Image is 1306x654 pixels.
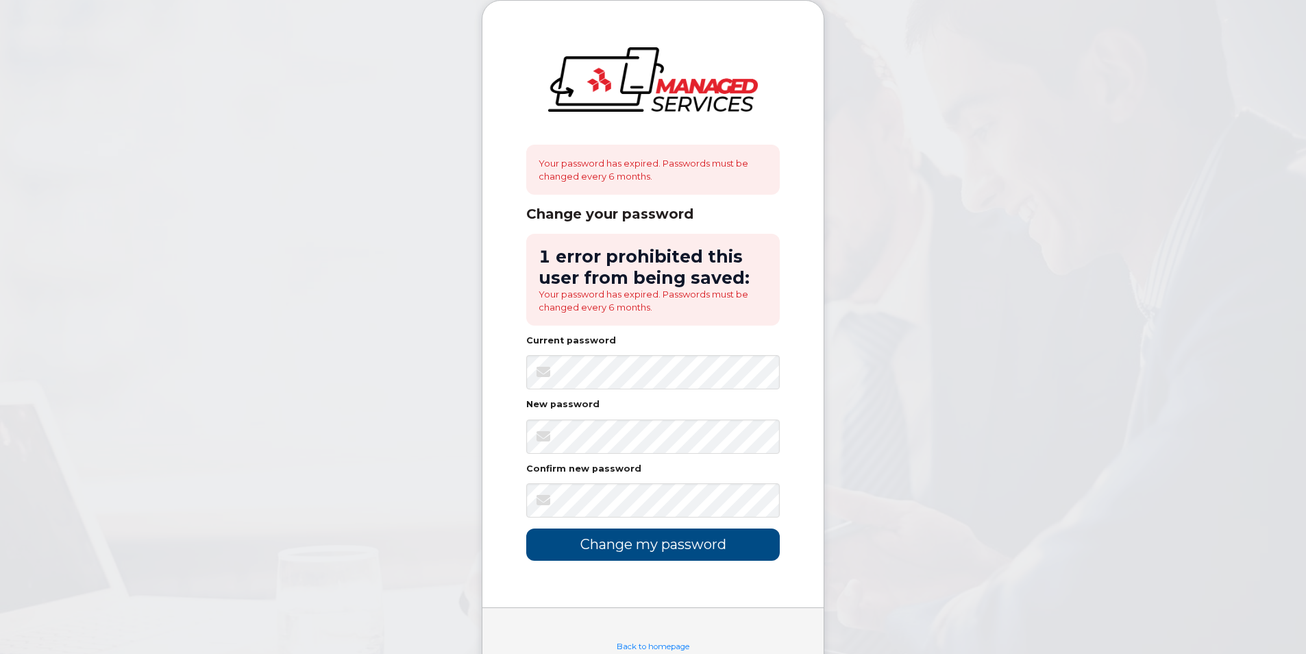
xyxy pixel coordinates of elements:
label: New password [526,400,600,409]
input: Change my password [526,529,780,561]
li: Your password has expired. Passwords must be changed every 6 months. [539,288,767,313]
a: Back to homepage [617,642,689,651]
label: Confirm new password [526,465,641,474]
div: Your password has expired. Passwords must be changed every 6 months. [526,145,780,195]
div: Change your password [526,206,780,223]
label: Current password [526,337,616,346]
img: logo-large.png [548,47,758,112]
h2: 1 error prohibited this user from being saved: [539,246,767,288]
